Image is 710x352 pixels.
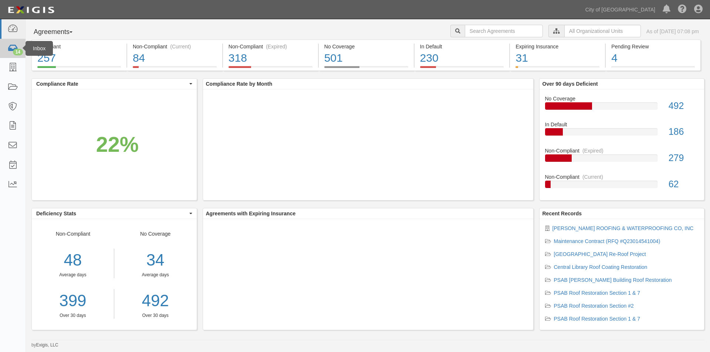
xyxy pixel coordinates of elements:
[133,50,217,66] div: 84
[32,312,114,319] div: Over 30 days
[229,43,312,50] div: Non-Compliant (Expired)
[663,178,704,191] div: 62
[32,249,114,272] div: 48
[37,50,121,66] div: 257
[554,251,646,257] a: [GEOGRAPHIC_DATA] Re-Roof Project
[26,41,53,56] div: Inbox
[127,66,222,72] a: Non-Compliant(Current)84
[37,43,121,50] div: Compliant
[663,151,704,165] div: 279
[32,272,114,278] div: Average days
[552,225,694,231] a: [PERSON_NAME] ROOFING & WATERPROOFING CO, INC
[36,342,58,348] a: Exigis, LLC
[420,50,504,66] div: 230
[31,25,87,40] button: Agreements
[515,50,599,66] div: 31
[646,28,699,35] div: As of [DATE] 07:08 pm
[515,43,599,50] div: Expiring Insurance
[324,43,408,50] div: No Coverage
[32,208,197,219] button: Deficiency Stats
[554,316,640,322] a: PSAB Roof Restoration Section 1 & 7
[36,80,187,88] span: Compliance Rate
[223,66,318,72] a: Non-Compliant(Expired)318
[545,147,699,173] a: Non-Compliant(Expired)279
[96,129,139,160] div: 22%
[582,173,603,181] div: (Current)
[582,147,603,154] div: (Expired)
[120,249,191,272] div: 34
[554,238,660,244] a: Maintenance Contract (RFQ #Q23014541004)
[545,121,699,147] a: In Default186
[120,312,191,319] div: Over 30 days
[540,173,704,181] div: Non-Compliant
[266,43,287,50] div: (Expired)
[510,66,605,72] a: Expiring Insurance31
[554,277,672,283] a: PSAB [PERSON_NAME] Building Roof Restoration
[324,50,408,66] div: 501
[206,81,273,87] b: Compliance Rate by Month
[31,342,58,348] small: by
[32,289,114,312] a: 399
[319,66,414,72] a: No Coverage501
[114,230,197,319] div: No Coverage
[542,211,582,216] b: Recent Records
[120,272,191,278] div: Average days
[540,147,704,154] div: Non-Compliant
[229,50,312,66] div: 318
[133,43,217,50] div: Non-Compliant (Current)
[465,25,543,37] input: Search Agreements
[554,264,648,270] a: Central Library Roof Coating Restoration
[606,66,701,72] a: Pending Review4
[540,95,704,102] div: No Coverage
[32,79,197,89] button: Compliance Rate
[611,43,695,50] div: Pending Review
[420,43,504,50] div: In Default
[554,290,640,296] a: PSAB Roof Restoration Section 1 & 7
[554,303,634,309] a: PSAB Roof Restoration Section #2
[32,230,114,319] div: Non-Compliant
[663,125,704,139] div: 186
[415,66,510,72] a: In Default230
[564,25,641,37] input: All Organizational Units
[13,49,23,55] div: 14
[663,99,704,113] div: 492
[120,289,191,312] a: 492
[540,121,704,128] div: In Default
[582,2,659,17] a: City of [GEOGRAPHIC_DATA]
[31,66,126,72] a: Compliant257
[611,50,695,66] div: 4
[36,210,187,217] span: Deficiency Stats
[6,3,57,17] img: logo-5460c22ac91f19d4615b14bd174203de0afe785f0fc80cf4dbbc73dc1793850b.png
[170,43,191,50] div: (Current)
[678,5,687,14] i: Help Center - Complianz
[542,81,598,87] b: Over 90 days Deficient
[206,211,296,216] b: Agreements with Expiring Insurance
[545,95,699,121] a: No Coverage492
[545,173,699,194] a: Non-Compliant(Current)62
